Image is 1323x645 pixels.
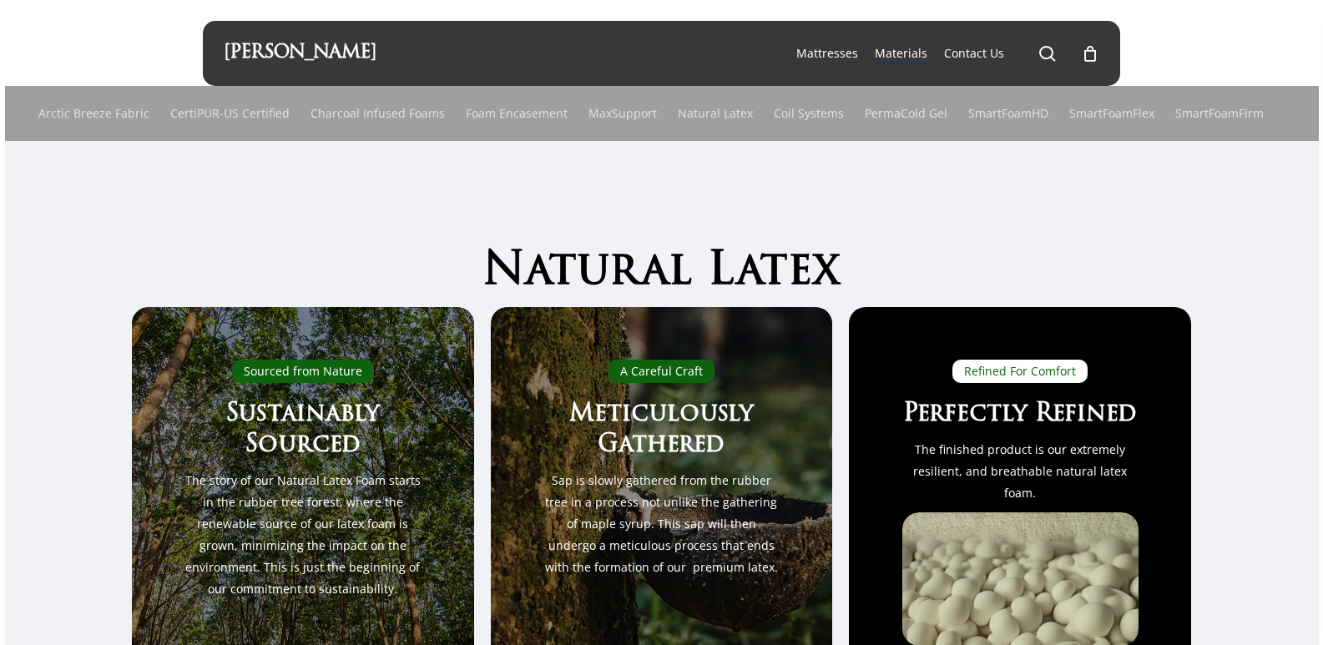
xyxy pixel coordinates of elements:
h3: Meticulously Gathered [543,400,780,461]
a: Coil Systems [774,86,844,141]
div: Refined For Comfort [952,360,1088,383]
a: PermaCold Gel [865,86,947,141]
h3: Sustainably Sourced [184,400,421,461]
span: Mattresses [796,45,858,61]
div: Sourced from Nature [232,360,374,383]
a: Materials [875,45,927,62]
div: A Careful Craft [608,360,715,383]
a: MaxSupport [588,86,657,141]
nav: Main Menu [788,21,1099,86]
a: SmartFoamFirm [1175,86,1264,141]
a: Charcoal Infused Foams [311,86,445,141]
a: SmartFoamFlex [1069,86,1154,141]
a: Arctic Breeze Fabric [38,86,149,141]
a: CertiPUR-US Certified [170,86,290,141]
p: The story of our Natural Latex Foam starts in the rubber tree forest, where the renewable source ... [184,470,421,600]
span: Contact Us [944,45,1004,61]
a: Mattresses [796,45,858,62]
p: The finished product is our extremely resilient, and breathable natural latex foam. [902,439,1139,504]
a: Contact Us [944,45,1004,62]
a: [PERSON_NAME] [224,44,376,63]
p: Sap is slowly gathered from the rubber tree in a process not unlike the gathering of maple syrup.... [543,470,780,578]
a: Foam Encasement [466,86,568,141]
span: Natural Latex [482,249,840,295]
h3: Perfectly Refined [902,400,1139,431]
a: Natural Latex [678,86,753,141]
span: Materials [875,45,927,61]
a: Cart [1081,44,1099,63]
a: SmartFoamHD [968,86,1048,141]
